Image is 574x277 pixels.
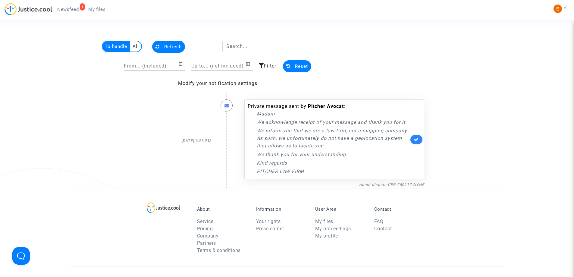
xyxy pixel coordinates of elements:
button: Open calendar [246,60,253,68]
a: My profile [315,233,338,239]
span: Refresh [164,44,182,49]
button: Reset [283,60,311,72]
div: [DATE] 6:53 PM [145,93,216,188]
p: Information [256,206,306,212]
a: Pricing [197,226,213,231]
a: About dispute CFR-250117-NYHF [359,182,424,187]
p: Kind regards [257,159,409,167]
multi-toggle-item: To handle [102,41,130,52]
a: Press corner [256,226,284,231]
a: My files [83,5,110,14]
a: Contact [374,226,392,231]
p: Contact [374,206,424,212]
span: Newsfeed [57,7,79,12]
img: logo-lg.svg [147,202,180,213]
a: Terms & conditions [197,247,241,253]
a: Modify your notification settings [178,80,257,86]
b: Pitcher Avocat [308,103,344,109]
p: Madam [257,110,409,118]
iframe: Help Scout Beacon - Open [12,247,30,265]
p: We thank you for your understanding. [257,151,409,158]
p: User Area [315,206,365,212]
p: PITCHER LAW FIRM [257,168,409,175]
p: We acknowledge receipt of your message and thank you for it. [257,118,409,126]
span: Filter [264,63,276,69]
button: Refresh [152,41,185,53]
img: jc-logo.svg [5,3,52,15]
a: 1Newsfeed [52,5,83,14]
a: My files [315,219,333,224]
span: My files [88,7,105,12]
a: Company [197,233,219,239]
button: Open calendar [178,60,185,68]
p: We inform you that we are a law firm, not a mapping company. As such, we unfortunately do not hav... [257,127,409,150]
p: About [197,206,247,212]
a: FAQ [374,219,384,224]
multi-toggle-item: All [130,41,141,52]
a: Service [197,219,214,224]
a: Your rights [256,219,281,224]
div: Private message sent by : [248,103,409,175]
a: My proceedings [315,226,351,231]
a: Partners [197,240,216,246]
img: ACg8ocIeiFvHKe4dA5oeRFd_CiCnuxWUEc1A2wYhRJE3TTWt=s96-c [554,5,562,13]
input: Search... [222,41,355,52]
div: 1 [80,3,85,11]
span: Reset [295,64,308,69]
